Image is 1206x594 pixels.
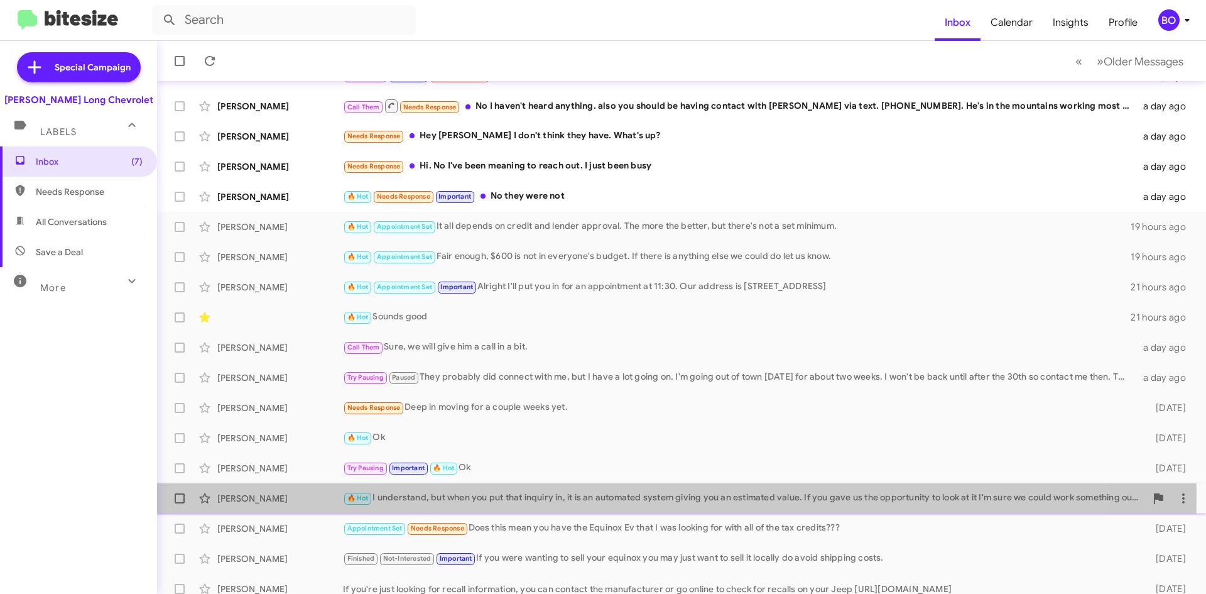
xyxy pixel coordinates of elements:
[343,310,1131,324] div: Sounds good
[377,253,432,261] span: Appointment Set
[347,524,403,532] span: Appointment Set
[343,189,1136,204] div: No they were not
[343,491,1146,505] div: I understand, but when you put that inquiry in, it is an automated system giving you an estimated...
[1148,9,1192,31] button: BO
[1136,462,1196,475] div: [DATE]
[343,461,1136,475] div: Ok
[217,553,343,565] div: [PERSON_NAME]
[411,524,464,532] span: Needs Response
[1136,341,1196,354] div: a day ago
[217,371,343,384] div: [PERSON_NAME]
[343,340,1136,355] div: Sure, we will give him a call in a bit.
[217,341,343,354] div: [PERSON_NAME]
[17,52,141,82] a: Special Campaign
[343,129,1136,143] div: Hey [PERSON_NAME] I don't think they have. What's up?
[1068,48,1191,74] nav: Page navigation example
[347,373,384,382] span: Try Pausing
[403,103,457,111] span: Needs Response
[217,492,343,505] div: [PERSON_NAME]
[343,280,1131,294] div: Alright I'll put you in for an appointment at 11:30. Our address is [STREET_ADDRESS]
[377,283,432,291] span: Appointment Set
[347,343,380,351] span: Call Them
[1097,53,1104,69] span: »
[1104,55,1183,69] span: Older Messages
[1099,4,1148,41] a: Profile
[343,521,1136,536] div: Does this mean you have the Equinox Ev that I was looking for with all of the tax credits???
[377,192,430,201] span: Needs Response
[1136,432,1196,444] div: [DATE]
[392,464,425,472] span: Important
[981,4,1043,41] a: Calendar
[217,402,343,414] div: [PERSON_NAME]
[217,190,343,203] div: [PERSON_NAME]
[152,5,416,35] input: Search
[1136,190,1196,203] div: a day ago
[347,554,375,563] span: Finished
[1131,251,1196,263] div: 19 hours ago
[343,159,1136,173] div: Hi. No I've been meaning to reach out. I just been busy
[1068,48,1090,74] button: Previous
[343,250,1131,264] div: Fair enough, $600 is not in everyone's budget. If there is anything else we could do let us know.
[1043,4,1099,41] a: Insights
[217,100,343,113] div: [PERSON_NAME]
[217,130,343,143] div: [PERSON_NAME]
[347,313,369,321] span: 🔥 Hot
[1136,371,1196,384] div: a day ago
[1136,402,1196,414] div: [DATE]
[347,404,401,412] span: Needs Response
[392,373,415,382] span: Paused
[343,431,1136,445] div: Ok
[1075,53,1082,69] span: «
[343,400,1136,415] div: Deep in moving for a couple weeks yet.
[347,283,369,291] span: 🔥 Hot
[217,281,343,294] div: [PERSON_NAME]
[438,192,471,201] span: Important
[347,494,369,502] span: 🔥 Hot
[217,251,343,263] div: [PERSON_NAME]
[343,98,1136,114] div: No I haven't heard anything. also you should be having contact with [PERSON_NAME] via text. [PHON...
[347,132,401,140] span: Needs Response
[55,61,131,74] span: Special Campaign
[343,370,1136,385] div: They probably did connect with me, but I have a lot going on. I'm going out of town [DATE] for ab...
[347,253,369,261] span: 🔥 Hot
[347,192,369,201] span: 🔥 Hot
[40,126,77,138] span: Labels
[347,464,384,472] span: Try Pausing
[1131,281,1196,294] div: 21 hours ago
[377,223,432,231] span: Appointment Set
[217,522,343,535] div: [PERSON_NAME]
[935,4,981,41] span: Inbox
[36,246,83,258] span: Save a Deal
[1136,522,1196,535] div: [DATE]
[217,160,343,173] div: [PERSON_NAME]
[347,223,369,231] span: 🔥 Hot
[1131,311,1196,324] div: 21 hours ago
[40,282,66,294] span: More
[217,432,343,444] div: [PERSON_NAME]
[347,434,369,442] span: 🔥 Hot
[343,219,1131,234] div: It all depends on credit and lender approval. The more the better, but there's not a set minimum.
[347,162,401,170] span: Needs Response
[1136,130,1196,143] div: a day ago
[131,155,143,168] span: (7)
[343,551,1136,566] div: If you were wanting to sell your equinox you may just want to sell it locally do avoid shipping c...
[1089,48,1191,74] button: Next
[1131,221,1196,233] div: 19 hours ago
[1136,160,1196,173] div: a day ago
[347,103,380,111] span: Call Them
[36,155,143,168] span: Inbox
[4,94,153,106] div: [PERSON_NAME] Long Chevrolet
[440,554,472,563] span: Important
[1136,553,1196,565] div: [DATE]
[440,283,473,291] span: Important
[1136,100,1196,113] div: a day ago
[383,554,432,563] span: Not-Interested
[217,221,343,233] div: [PERSON_NAME]
[36,216,107,228] span: All Conversations
[433,464,454,472] span: 🔥 Hot
[217,462,343,475] div: [PERSON_NAME]
[1158,9,1180,31] div: BO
